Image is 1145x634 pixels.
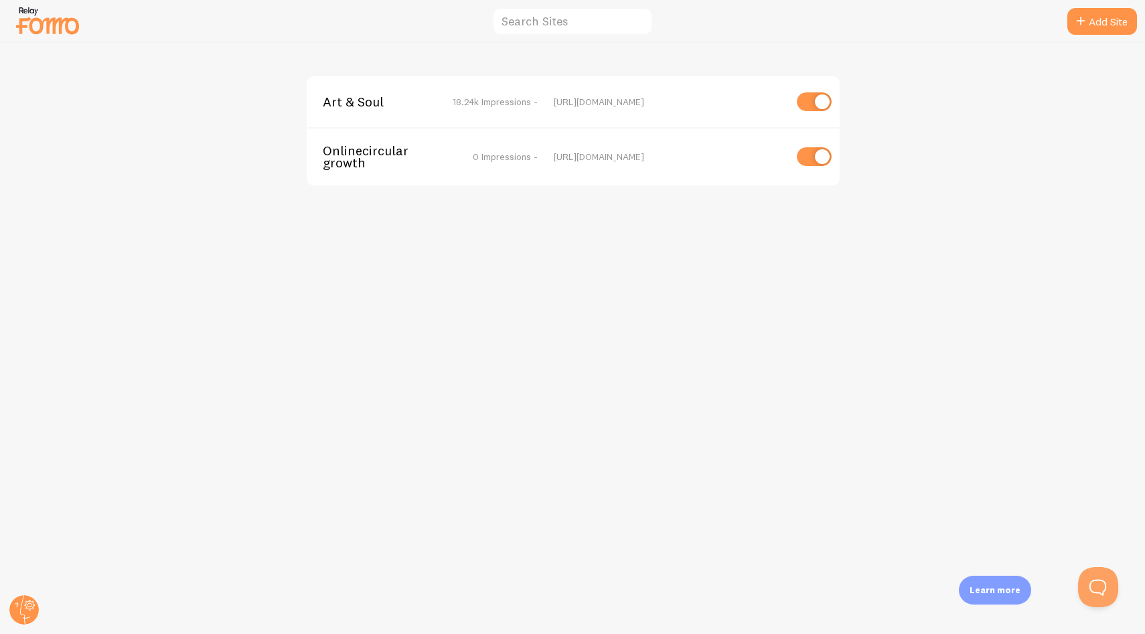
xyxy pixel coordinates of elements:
[453,96,538,108] span: 18.24k Impressions -
[554,151,785,163] div: [URL][DOMAIN_NAME]
[14,3,81,37] img: fomo-relay-logo-orange.svg
[970,584,1020,597] p: Learn more
[554,96,785,108] div: [URL][DOMAIN_NAME]
[323,96,431,108] span: Art & Soul
[959,576,1031,605] div: Learn more
[473,151,538,163] span: 0 Impressions -
[323,145,431,169] span: Onlinecirculargrowth
[1078,567,1118,607] iframe: Help Scout Beacon - Open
